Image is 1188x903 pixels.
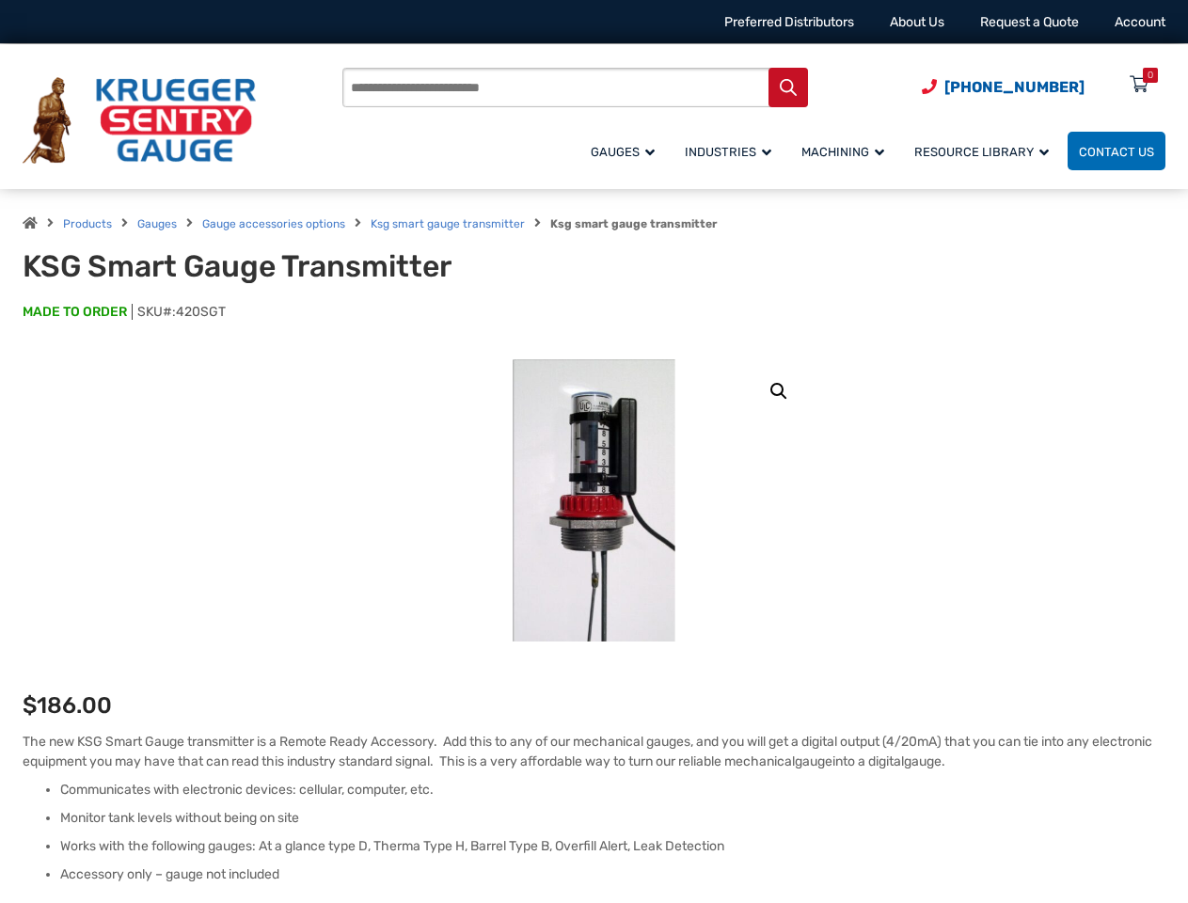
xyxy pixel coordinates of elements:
[795,753,832,769] span: gauge
[513,359,675,642] img: KSG Smart Gauge Transmitter
[904,753,942,769] span: gauge
[23,248,480,284] h1: KSG Smart Gauge Transmitter
[980,14,1079,30] a: Request a Quote
[23,303,127,322] span: MADE TO ORDER
[23,732,1165,771] p: The new KSG Smart Gauge transmitter is a Remote Ready Accessory. Add this to any of our mechanica...
[890,14,944,30] a: About Us
[63,217,112,230] a: Products
[60,865,1165,884] li: Accessory only – gauge not included
[1079,145,1154,159] span: Contact Us
[579,129,673,173] a: Gauges
[23,692,37,719] span: $
[1068,132,1165,170] a: Contact Us
[801,145,884,159] span: Machining
[137,217,177,230] a: Gauges
[23,692,112,719] bdi: 186.00
[591,145,655,159] span: Gauges
[724,14,854,30] a: Preferred Distributors
[60,809,1165,828] li: Monitor tank levels without being on site
[944,78,1085,96] span: [PHONE_NUMBER]
[914,145,1049,159] span: Resource Library
[371,217,525,230] a: Ksg smart gauge transmitter
[762,374,796,408] a: View full-screen image gallery
[685,145,771,159] span: Industries
[132,304,226,320] span: SKU#:
[1115,14,1165,30] a: Account
[1148,68,1153,83] div: 0
[922,75,1085,99] a: Phone Number (920) 434-8860
[903,129,1068,173] a: Resource Library
[202,217,345,230] a: Gauge accessories options
[550,217,717,230] strong: Ksg smart gauge transmitter
[23,77,256,164] img: Krueger Sentry Gauge
[60,781,1165,800] li: Communicates with electronic devices: cellular, computer, etc.
[673,129,790,173] a: Industries
[176,304,226,320] span: 420SGT
[790,129,903,173] a: Machining
[60,837,1165,856] li: Works with the following gauges: At a glance type D, Therma Type H, Barrel Type B, Overfill Alert...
